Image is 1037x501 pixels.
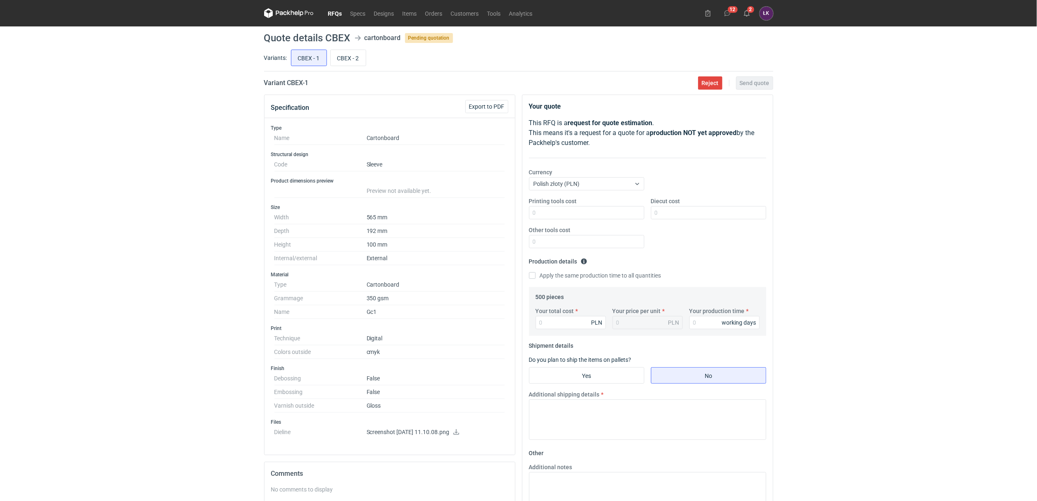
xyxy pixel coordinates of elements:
[367,131,505,145] dd: Cartonboard
[651,367,766,384] label: No
[367,158,505,171] dd: Sleeve
[271,151,508,158] h3: Structural design
[398,8,421,18] a: Items
[271,485,508,494] div: No comments to display
[421,8,447,18] a: Orders
[274,158,367,171] dt: Code
[367,278,505,292] dd: Cartonboard
[271,271,508,278] h3: Material
[274,425,367,442] dt: Dieline
[529,197,577,205] label: Printing tools cost
[367,211,505,224] dd: 565 mm
[405,33,453,43] span: Pending quotation
[324,8,346,18] a: RFQs
[534,180,580,187] span: Polish złoty (PLN)
[271,125,508,131] h3: Type
[689,316,760,329] input: 0
[536,307,574,315] label: Your total cost
[529,168,553,176] label: Currency
[740,80,770,86] span: Send quote
[274,332,367,345] dt: Technique
[465,100,508,113] button: Export to PDF
[505,8,537,18] a: Analytics
[271,178,508,184] h3: Product dimensions preview
[529,255,587,265] legend: Production details
[529,367,644,384] label: Yes
[651,206,766,219] input: 0
[469,104,505,109] span: Export to PDF
[271,365,508,372] h3: Finish
[689,307,745,315] label: Your production time
[529,390,600,399] label: Additional shipping details
[529,356,632,363] label: Do you plan to ship the items on pallets?
[274,399,367,413] dt: Varnish outside
[274,372,367,385] dt: Debossing
[346,8,370,18] a: Specs
[274,305,367,319] dt: Name
[536,316,606,329] input: 0
[330,50,366,66] label: CBEX - 2
[650,129,737,137] strong: production NOT yet approved
[483,8,505,18] a: Tools
[271,469,508,479] h2: Comments
[760,7,773,20] button: ŁK
[271,419,508,425] h3: Files
[529,235,644,248] input: 0
[536,290,564,300] legend: 500 pieces
[291,50,327,66] label: CBEX - 1
[529,339,574,349] legend: Shipment details
[651,197,680,205] label: Diecut cost
[367,305,505,319] dd: Gc1
[529,463,572,471] label: Additional notes
[367,429,505,436] p: Screenshot [DATE] 11.10.08.png
[367,224,505,238] dd: 192 mm
[365,33,401,43] div: cartonboard
[367,252,505,265] dd: External
[529,446,544,456] legend: Other
[740,7,753,20] button: 2
[722,318,756,327] div: working days
[367,345,505,359] dd: cmyk
[264,8,314,18] svg: Packhelp Pro
[274,224,367,238] dt: Depth
[367,238,505,252] dd: 100 mm
[736,76,773,90] button: Send quote
[367,188,431,194] span: Preview not available yet.
[274,131,367,145] dt: Name
[264,33,350,43] h1: Quote details CBEX
[274,292,367,305] dt: Grammage
[529,206,644,219] input: 0
[274,211,367,224] dt: Width
[760,7,773,20] div: Łukasz Kowalski
[367,385,505,399] dd: False
[271,204,508,211] h3: Size
[271,325,508,332] h3: Print
[370,8,398,18] a: Designs
[367,399,505,413] dd: Gloss
[591,318,603,327] div: PLN
[367,292,505,305] dd: 350 gsm
[274,385,367,399] dt: Embossing
[264,54,287,62] label: Variants:
[529,102,561,110] strong: Your quote
[702,80,719,86] span: Reject
[274,345,367,359] dt: Colors outside
[721,7,734,20] button: 12
[698,76,722,90] button: Reject
[367,372,505,385] dd: False
[447,8,483,18] a: Customers
[568,119,653,127] strong: request for quote estimation
[529,118,766,148] p: This RFQ is a . This means it's a request for a quote for a by the Packhelp's customer.
[271,98,310,118] button: Specification
[264,78,309,88] h2: Variant CBEX - 1
[274,252,367,265] dt: Internal/external
[529,271,661,280] label: Apply the same production time to all quantities
[274,238,367,252] dt: Height
[367,332,505,345] dd: Digital
[274,278,367,292] dt: Type
[613,307,661,315] label: Your price per unit
[529,226,571,234] label: Other tools cost
[668,318,679,327] div: PLN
